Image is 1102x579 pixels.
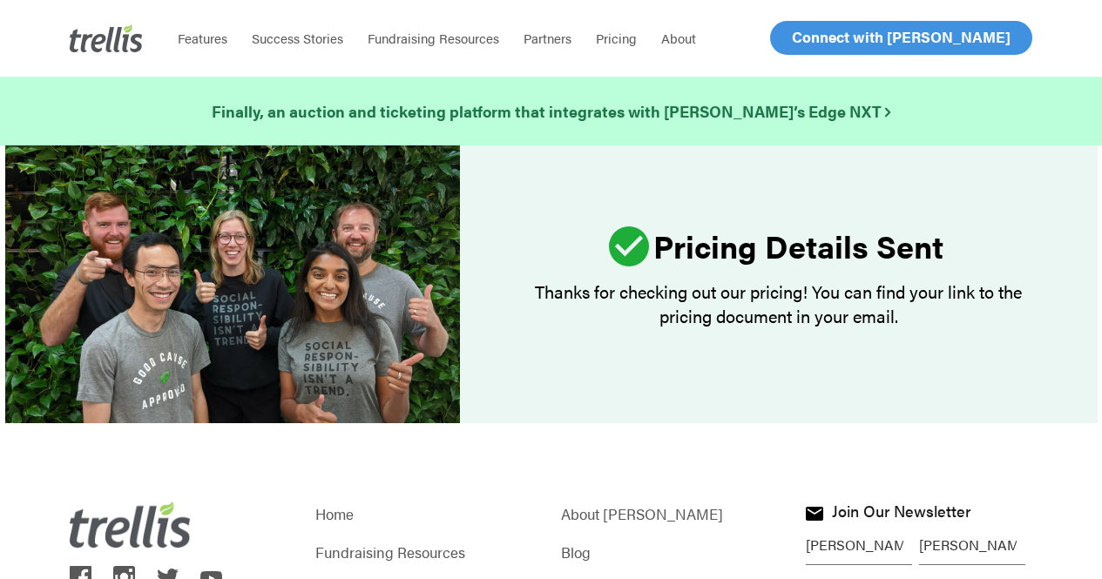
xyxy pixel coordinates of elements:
img: Trellis [70,24,143,52]
img: ic_check_circle_46.svg [609,226,649,266]
img: Trellis Logo [70,502,192,548]
a: Home [315,502,542,526]
a: Finally, an auction and ticketing platform that integrates with [PERSON_NAME]’s Edge NXT [212,99,890,124]
h4: Join Our Newsletter [832,502,970,525]
span: Pricing [596,29,637,47]
a: Fundraising Resources [355,30,511,47]
p: Thanks for checking out our pricing! You can find your link to the pricing document in your email. [515,279,1042,328]
a: Partners [511,30,584,47]
a: Success Stories [240,30,355,47]
span: Fundraising Resources [368,29,499,47]
input: First Name [806,526,912,565]
a: Features [166,30,240,47]
a: Pricing [584,30,649,47]
a: Connect with [PERSON_NAME] [770,21,1032,55]
a: Fundraising Resources [315,540,542,564]
strong: Pricing Details Sent [653,223,943,268]
span: Partners [524,29,571,47]
strong: Finally, an auction and ticketing platform that integrates with [PERSON_NAME]’s Edge NXT [212,100,890,122]
span: Features [178,29,227,47]
a: About [649,30,708,47]
img: Join Trellis Newsletter [806,507,823,521]
span: Connect with [PERSON_NAME] [792,26,1011,47]
span: About [661,29,696,47]
a: Blog [561,540,788,564]
a: About [PERSON_NAME] [561,502,788,526]
span: Success Stories [252,29,343,47]
input: Last Name [919,526,1025,565]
